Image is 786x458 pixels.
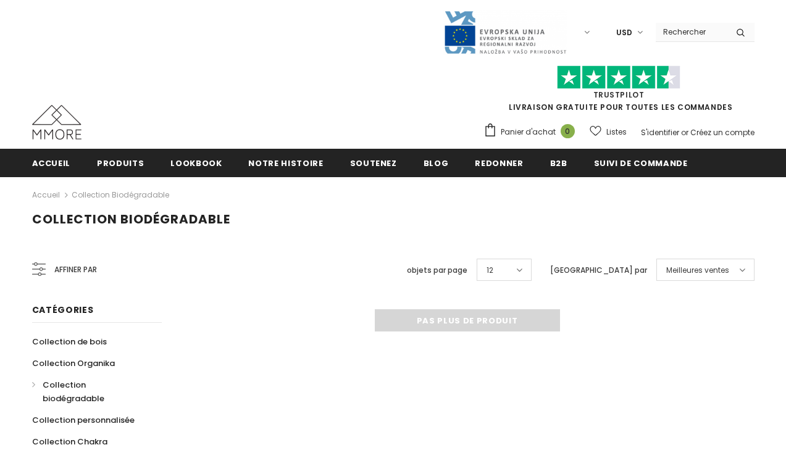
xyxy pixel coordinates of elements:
[616,27,632,39] span: USD
[97,149,144,177] a: Produits
[483,71,755,112] span: LIVRAISON GRATUITE POUR TOUTES LES COMMANDES
[690,127,755,138] a: Créez un compte
[594,157,688,169] span: Suivi de commande
[43,379,104,404] span: Collection biodégradable
[550,264,647,277] label: [GEOGRAPHIC_DATA] par
[487,264,493,277] span: 12
[32,188,60,202] a: Accueil
[590,121,627,143] a: Listes
[97,157,144,169] span: Produits
[32,352,115,374] a: Collection Organika
[606,126,627,138] span: Listes
[72,189,169,200] a: Collection biodégradable
[32,210,230,228] span: Collection biodégradable
[32,436,107,448] span: Collection Chakra
[248,157,323,169] span: Notre histoire
[443,27,567,37] a: Javni Razpis
[424,157,449,169] span: Blog
[501,126,556,138] span: Panier d'achat
[54,263,97,277] span: Affiner par
[350,149,397,177] a: soutenez
[557,65,680,90] img: Faites confiance aux étoiles pilotes
[666,264,729,277] span: Meilleures ventes
[641,127,679,138] a: S'identifier
[561,124,575,138] span: 0
[32,105,82,139] img: Cas MMORE
[32,409,135,431] a: Collection personnalisée
[594,149,688,177] a: Suivi de commande
[32,374,148,409] a: Collection biodégradable
[32,149,71,177] a: Accueil
[407,264,467,277] label: objets par page
[443,10,567,55] img: Javni Razpis
[550,149,567,177] a: B2B
[170,149,222,177] a: Lookbook
[656,23,727,41] input: Search Site
[350,157,397,169] span: soutenez
[424,149,449,177] a: Blog
[170,157,222,169] span: Lookbook
[32,304,94,316] span: Catégories
[32,357,115,369] span: Collection Organika
[483,123,581,141] a: Panier d'achat 0
[32,414,135,426] span: Collection personnalisée
[475,157,523,169] span: Redonner
[593,90,645,100] a: TrustPilot
[475,149,523,177] a: Redonner
[550,157,567,169] span: B2B
[248,149,323,177] a: Notre histoire
[32,431,107,452] a: Collection Chakra
[32,331,107,352] a: Collection de bois
[32,336,107,348] span: Collection de bois
[32,157,71,169] span: Accueil
[681,127,688,138] span: or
